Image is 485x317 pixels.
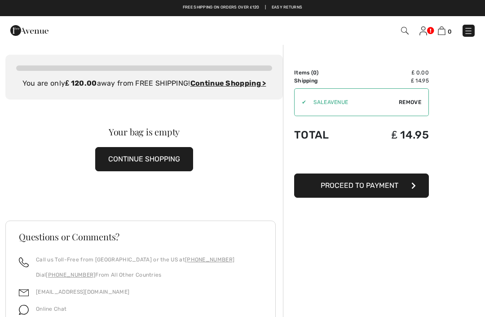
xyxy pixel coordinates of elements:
span: 0 [313,69,317,76]
img: 1ère Avenue [10,22,48,39]
span: | [265,4,266,11]
td: ₤ 0.00 [359,69,429,77]
img: email [19,288,29,298]
a: Easy Returns [272,4,303,11]
p: Call us Toll-Free from [GEOGRAPHIC_DATA] or the US at [36,256,234,264]
img: Search [401,27,409,35]
p: Dial From All Other Countries [36,271,234,279]
img: chat [19,305,29,315]
div: Your bag is empty [19,127,269,136]
span: Remove [399,98,421,106]
td: ₤ 14.95 [359,120,429,150]
img: call [19,257,29,267]
div: You are only away from FREE SHIPPING! [16,78,272,89]
a: Free shipping on orders over ₤120 [183,4,260,11]
img: Menu [464,26,473,35]
a: [PHONE_NUMBER] [185,256,234,263]
a: [PHONE_NUMBER] [46,272,95,278]
iframe: PayPal [294,150,429,170]
span: Proceed to Payment [321,181,398,190]
img: Shopping Bag [438,26,445,35]
img: My Info [419,26,427,35]
a: 0 [438,25,452,36]
div: ✔ [295,98,306,106]
strong: ₤ 120.00 [65,79,97,87]
td: Shipping [294,77,359,85]
a: [EMAIL_ADDRESS][DOMAIN_NAME] [36,289,129,295]
td: Items ( ) [294,69,359,77]
span: 0 [448,28,452,35]
a: Continue Shopping > [190,79,266,87]
input: Promo code [306,89,399,116]
td: Total [294,120,359,150]
span: Online Chat [36,306,66,312]
button: Proceed to Payment [294,174,429,198]
td: ₤ 14.95 [359,77,429,85]
a: 1ère Avenue [10,26,48,34]
h3: Questions or Comments? [19,232,262,241]
button: CONTINUE SHOPPING [95,147,193,171]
